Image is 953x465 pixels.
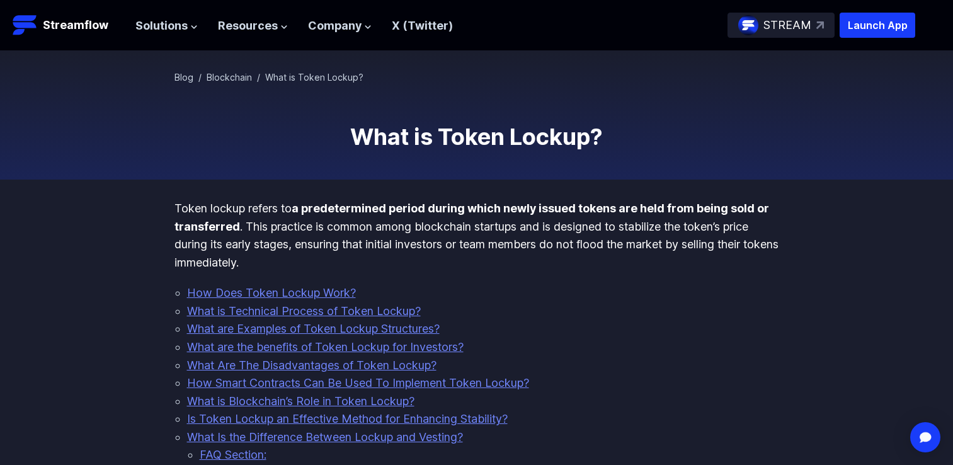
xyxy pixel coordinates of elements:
span: Company [308,17,362,35]
img: top-right-arrow.svg [816,21,824,29]
p: STREAM [763,16,811,35]
span: What is Token Lockup? [265,72,363,83]
a: What Are The Disadvantages of Token Lockup? [187,359,437,372]
a: Streamflow [13,13,123,38]
a: What are Examples of Token Lockup Structures? [187,322,440,335]
strong: a predetermined period during which newly issued tokens are held from being sold or transferred [174,202,769,233]
a: Blockchain [207,72,252,83]
p: Streamflow [43,16,108,34]
button: Launch App [840,13,915,38]
div: Open Intercom Messenger [910,422,940,452]
a: What is Technical Process of Token Lockup? [187,304,421,318]
button: Solutions [135,17,198,35]
button: Company [308,17,372,35]
a: What Is the Difference Between Lockup and Vesting? [187,430,463,444]
a: What is Blockchain’s Role in Token Lockup? [187,394,414,408]
a: How Smart Contracts Can Be Used To Implement Token Lockup? [187,376,529,389]
img: streamflow-logo-circle.png [738,15,758,35]
img: Streamflow Logo [13,13,38,38]
a: STREAM [728,13,835,38]
button: Resources [218,17,288,35]
h1: What is Token Lockup? [174,124,779,149]
span: Resources [218,17,278,35]
span: / [257,72,260,83]
a: Is Token Lockup an Effective Method for Enhancing Stability? [187,412,508,425]
a: FAQ Section: [200,448,266,461]
span: / [198,72,202,83]
a: What are the benefits of Token Lockup for Investors? [187,340,464,353]
span: Solutions [135,17,188,35]
a: How Does Token Lockup Work? [187,286,356,299]
a: Blog [174,72,193,83]
p: Token lockup refers to . This practice is common among blockchain startups and is designed to sta... [174,200,779,272]
a: X (Twitter) [392,19,453,32]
